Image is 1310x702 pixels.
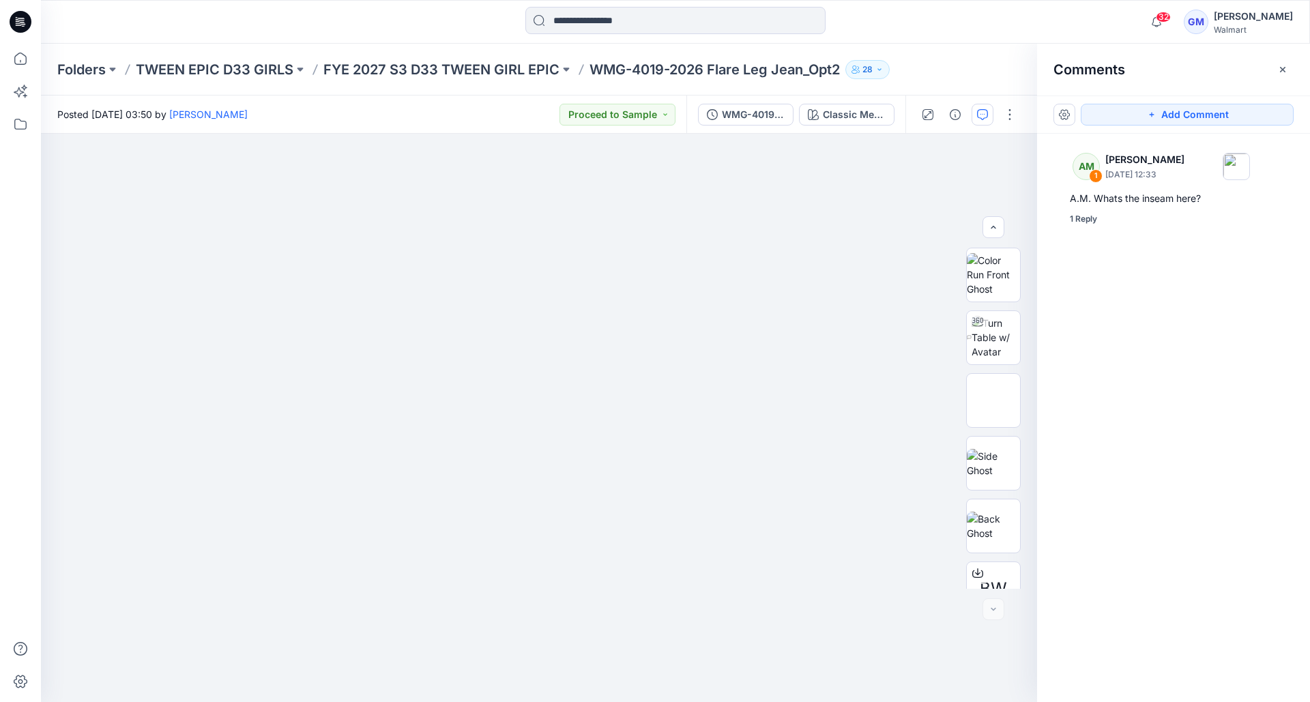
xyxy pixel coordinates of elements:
img: Color Run Front Ghost [967,253,1020,296]
div: A.M. Whats the inseam here? [1070,190,1277,207]
div: Walmart [1214,25,1293,35]
a: TWEEN EPIC D33 GIRLS [136,60,293,79]
div: GM [1184,10,1208,34]
p: [PERSON_NAME] [1105,151,1184,168]
p: 28 [862,62,873,77]
a: [PERSON_NAME] [169,108,248,120]
span: BW [980,576,1007,601]
a: Folders [57,60,106,79]
div: 1 Reply [1070,212,1097,226]
p: [DATE] 12:33 [1105,168,1184,181]
button: Classic Med Wash [799,104,894,126]
p: WMG-4019-2026 Flare Leg Jean_Opt2 [589,60,840,79]
button: 28 [845,60,890,79]
img: Back Ghost [967,512,1020,540]
div: [PERSON_NAME] [1214,8,1293,25]
img: Side Ghost [967,449,1020,478]
a: FYE 2027 S3 D33 TWEEN GIRL EPIC [323,60,559,79]
button: Add Comment [1081,104,1294,126]
div: AM [1073,153,1100,180]
div: WMG-4019-2026_Rev2_Flare Leg Jean_Opt2_Full Colorway [722,107,785,122]
span: Posted [DATE] 03:50 by [57,107,248,121]
div: 1 [1089,169,1103,183]
span: 32 [1156,12,1171,23]
h2: Comments [1053,61,1125,78]
button: Details [944,104,966,126]
button: WMG-4019-2026_Rev2_Flare Leg Jean_Opt2_Full Colorway [698,104,794,126]
div: Classic Med Wash [823,107,886,122]
img: Turn Table w/ Avatar [972,316,1020,359]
